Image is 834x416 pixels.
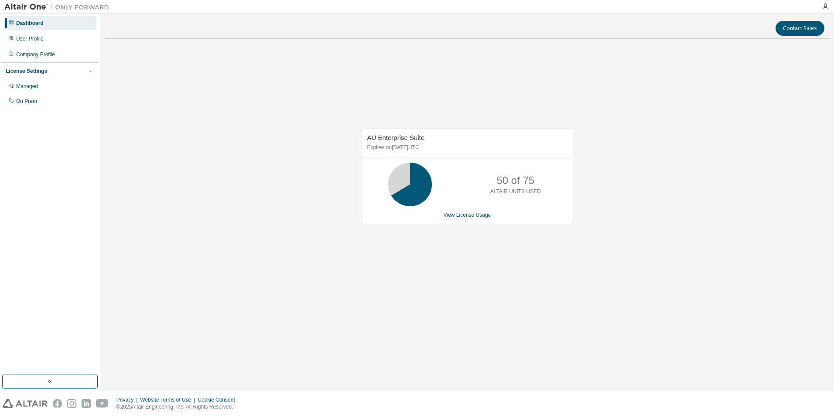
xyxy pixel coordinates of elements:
a: View License Usage [444,212,491,218]
p: Expires on [DATE] UTC [367,144,565,151]
p: 50 of 75 [496,173,534,188]
div: User Profile [16,35,44,42]
div: Dashboard [16,20,44,27]
img: Altair One [4,3,113,11]
img: altair_logo.svg [3,399,48,408]
div: Managed [16,83,38,90]
p: © 2025 Altair Engineering, Inc. All Rights Reserved. [116,403,240,411]
button: Contact Sales [776,21,824,36]
div: Privacy [116,396,140,403]
img: linkedin.svg [82,399,91,408]
div: Website Terms of Use [140,396,198,403]
p: ALTAIR UNITS USED [490,188,541,195]
div: On Prem [16,98,37,105]
img: youtube.svg [96,399,109,408]
img: facebook.svg [53,399,62,408]
div: Company Profile [16,51,55,58]
span: AU Enterprise Suite [367,134,425,141]
img: instagram.svg [67,399,76,408]
div: Cookie Consent [198,396,240,403]
div: License Settings [6,68,47,75]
